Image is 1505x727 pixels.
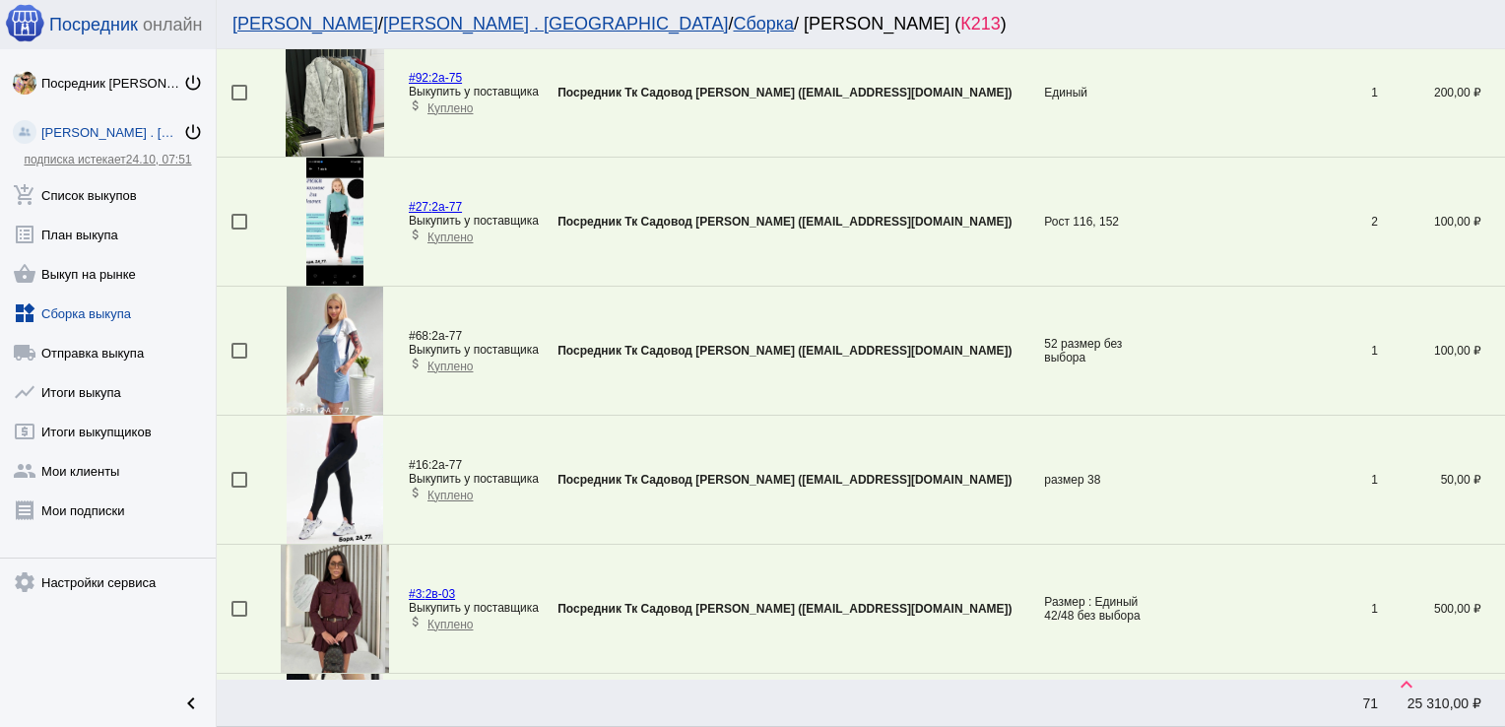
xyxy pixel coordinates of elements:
img: T0p6A3.jpg [287,416,383,544]
span: Куплено [427,618,473,631]
span: 24.10, 07:51 [126,153,192,166]
span: Куплено [427,231,473,244]
b: Посредник Тк Садовод [PERSON_NAME] ([EMAIL_ADDRESS][DOMAIN_NAME]) [557,602,1012,616]
span: Посредник [49,15,138,35]
mat-icon: settings [13,570,36,594]
div: Размер : Единый 42/48 без выбора [1044,595,1142,623]
b: Посредник Тк Садовод [PERSON_NAME] ([EMAIL_ADDRESS][DOMAIN_NAME]) [557,473,1012,487]
mat-icon: chevron_left [179,692,203,715]
a: Сборка [733,14,794,33]
td: 25 310,00 ₽ [1378,680,1505,727]
div: Выкупить у поставщика [409,601,539,615]
b: Посредник Тк Садовод [PERSON_NAME] ([EMAIL_ADDRESS][DOMAIN_NAME]) [557,86,1012,99]
span: Куплено [427,360,473,373]
mat-icon: list_alt [13,223,36,246]
td: 71 [1319,680,1378,727]
img: vfMs5NI3doTf59PukTzyT90anB5430Qn1VHBs8RWRx1m047iGVKiYkzBO4vr90IwVdmNPHNkM2O1ljY3Z8XX40IT.jpg [281,545,390,673]
span: #92: [409,71,431,85]
span: К213 [960,14,1001,33]
mat-icon: receipt [13,498,36,522]
img: apple-icon-60x60.png [5,3,44,42]
b: Посредник Тк Садовод [PERSON_NAME] ([EMAIL_ADDRESS][DOMAIN_NAME]) [557,344,1012,358]
td: 1 [1319,545,1378,674]
div: размер 38 [1044,473,1142,487]
span: 2а-77 [409,458,462,472]
mat-icon: shopping_basket [13,262,36,286]
a: #92:2а-75 [409,71,462,85]
td: 200,00 ₽ [1378,29,1505,158]
a: #27:2а-77 [409,200,462,214]
mat-icon: attach_money [409,486,423,499]
div: Выкупить у поставщика [409,85,539,99]
a: подписка истекает24.10, 07:51 [24,153,191,166]
td: 100,00 ₽ [1378,287,1505,416]
mat-icon: add_shopping_cart [13,183,36,207]
mat-icon: local_atm [13,420,36,443]
mat-icon: attach_money [409,228,423,241]
td: 500,00 ₽ [1378,545,1505,674]
td: 50,00 ₽ [1378,416,1505,545]
a: #3:2в-03 [409,587,455,601]
div: Выкупить у поставщика [409,214,539,228]
mat-icon: local_shipping [13,341,36,364]
div: Рост 116, 152 [1044,215,1142,229]
span: #68: [409,329,431,343]
span: Куплено [427,101,473,115]
mat-icon: power_settings_new [183,122,203,142]
mat-icon: power_settings_new [183,73,203,93]
span: #3: [409,587,425,601]
td: 1 [1319,287,1378,416]
span: Куплено [427,489,473,502]
div: Выкупить у поставщика [409,472,539,486]
mat-icon: show_chart [13,380,36,404]
td: 2 [1319,158,1378,287]
b: Посредник Тк Садовод [PERSON_NAME] ([EMAIL_ADDRESS][DOMAIN_NAME]) [557,215,1012,229]
span: #27: [409,200,431,214]
td: 1 [1319,416,1378,545]
mat-icon: widgets [13,301,36,325]
div: / / / [PERSON_NAME] ( ) [232,14,1470,34]
mat-icon: keyboard_arrow_up [1395,673,1418,696]
div: Единый [1044,86,1142,99]
div: Посредник [PERSON_NAME] [PERSON_NAME] [41,76,183,91]
mat-icon: attach_money [409,615,423,628]
img: klfIT1i2k3saJfNGA6XPqTU7p5ZjdXiiDsm8fFA7nihaIQp9Knjm0Fohy3f__4ywE27KCYV1LPWaOQBexqZpekWk.jpg [13,71,36,95]
mat-icon: attach_money [409,357,423,370]
mat-icon: group [13,459,36,483]
td: 100,00 ₽ [1378,158,1505,287]
img: hMiRtBbnCC10P_IUH9sK9JeDE6DE-GYyXkEf0dggCA2e1_esxys4LUZeAMhSsUJJEq_pUxc_hWnIDV0sMzOMJ2Qi.jpg [306,158,362,286]
span: 2а-77 [409,329,462,343]
mat-icon: attach_money [409,99,423,112]
td: 1 [1319,29,1378,158]
span: онлайн [143,15,202,35]
a: [PERSON_NAME] . [GEOGRAPHIC_DATA] [383,14,728,33]
div: [PERSON_NAME] . [GEOGRAPHIC_DATA] [41,125,183,140]
img: community_200.png [13,120,36,144]
div: Выкупить у поставщика [409,343,539,357]
span: #16: [409,458,431,472]
img: MxEl0DBFxBYG8txfMAAuzxnS6Bht6a8N4iqOThEQg1nn-Q7aiuZttDnrYVaaFuujb85dqP6BnZt1glsf48L2iWX7.jpg [286,29,385,157]
div: 52 размер без выбора [1044,337,1142,364]
a: [PERSON_NAME] [232,14,378,33]
img: FvjI8c.jpg [287,287,383,415]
